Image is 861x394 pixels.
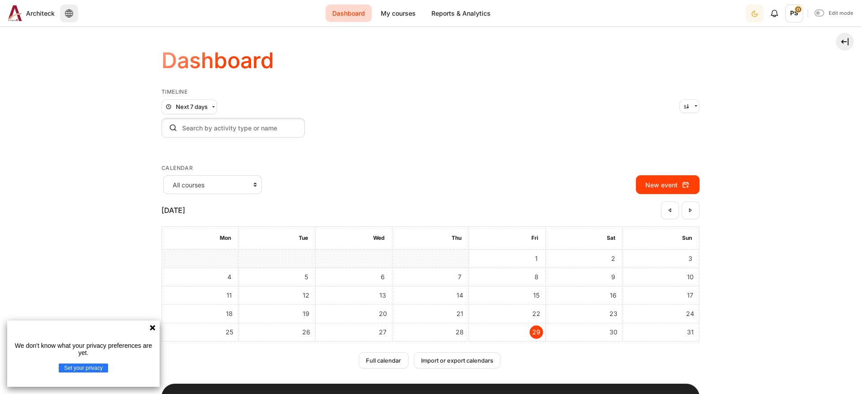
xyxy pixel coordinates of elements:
span: Sat [607,234,615,241]
p: We don't know what your privacy preferences are yet. [11,342,156,356]
span: Fri [531,234,538,241]
span: 15 [530,289,543,302]
div: Dark Mode [747,4,763,22]
span: 23 [607,307,620,320]
span: 12 [300,289,313,302]
span: 4 [222,270,236,284]
button: Set your privacy [59,364,108,372]
span: 25 [222,325,236,339]
span: 8 [530,270,543,284]
td: Today [469,323,546,342]
span: 11 [222,289,236,302]
span: Sun [682,234,692,241]
img: Architeck [8,5,22,21]
button: Light Mode Dark Mode [746,4,764,22]
span: 27 [376,325,390,339]
span: Next 7 days [176,103,208,112]
span: 18 [222,307,236,320]
span: 16 [607,289,620,302]
span: 26 [300,325,313,339]
span: 20 [376,307,390,320]
span: 30 [607,325,620,339]
span: 5 [300,270,313,284]
span: Architeck [26,9,55,18]
span: 2 [607,252,620,265]
button: Languages [60,4,78,22]
span: PS [785,4,803,22]
span: 14 [453,289,466,302]
h5: Calendar [161,165,700,172]
button: Filter timeline by date [161,100,217,115]
a: Full calendar [359,352,408,368]
button: New event [636,175,700,194]
span: Mon [220,234,231,241]
a: Architeck Architeck [4,5,55,21]
span: 22 [530,307,543,320]
h1: Dashboard [161,47,274,74]
span: 31 [683,325,697,339]
span: 3 [683,252,697,265]
span: 9 [607,270,620,284]
a: My courses [374,4,422,22]
span: 29 [530,325,543,339]
input: Search by activity type or name [161,118,305,138]
span: 17 [683,289,697,302]
span: 13 [376,289,390,302]
span: 21 [453,307,466,320]
div: Show notification window with no new notifications [765,4,783,22]
span: 7 [453,270,466,284]
h4: [DATE] [161,205,185,216]
a: Dashboard [326,4,372,22]
span: 19 [300,307,313,320]
span: Thu [452,234,461,241]
a: Import or export calendars [414,352,500,368]
span: 1 [530,252,543,265]
button: Sort timeline items [679,100,700,113]
span: Wed [373,234,385,241]
span: Tue [299,234,308,241]
a: User menu [785,4,803,22]
a: Reports & Analytics [425,4,497,22]
span: 24 [683,307,697,320]
span: 28 [453,325,466,339]
span: New event [645,180,678,190]
h5: Timeline [161,88,700,95]
span: 6 [376,270,390,284]
span: 10 [683,270,697,284]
